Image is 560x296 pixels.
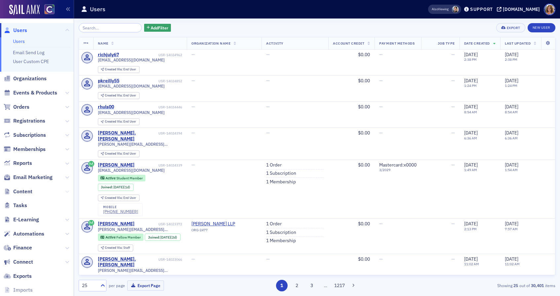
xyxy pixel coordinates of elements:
[4,273,32,280] a: Exports
[505,52,518,57] span: [DATE]
[401,282,555,288] div: Showing out of items
[266,230,296,236] a: 1 Subscription
[98,162,135,168] a: [PERSON_NAME]
[98,221,135,227] div: [PERSON_NAME]
[4,75,47,82] a: Organizations
[291,280,302,291] button: 2
[4,258,33,266] a: Connect
[379,256,383,262] span: —
[266,162,282,168] a: 1 Order
[358,78,370,84] span: $0.00
[98,184,134,191] div: Joined: 2025-09-12 00:00:00
[451,162,455,168] span: —
[105,196,123,200] span: Created Via :
[109,282,125,288] label: per page
[98,168,165,173] span: [EMAIL_ADDRESS][DOMAIN_NAME]
[191,228,252,235] div: ORG-2477
[116,176,143,180] span: Student Member
[191,104,195,110] span: —
[98,142,182,147] span: [PERSON_NAME][EMAIL_ADDRESS][PERSON_NAME][DOMAIN_NAME]
[151,25,168,31] span: Add Filter
[13,146,46,153] span: Memberships
[503,6,540,12] div: [DOMAIN_NAME]
[120,53,182,57] div: USR-14024962
[191,130,195,136] span: —
[505,227,518,231] time: 7:57 AM
[266,221,282,227] a: 1 Order
[13,230,44,238] span: Automations
[266,104,270,110] span: —
[98,234,144,241] div: Active: Active: Fellow Member
[98,150,140,157] div: Created Via: End User
[358,256,370,262] span: $0.00
[4,103,29,111] a: Orders
[113,185,124,189] span: [DATE]
[276,280,288,291] button: 1
[464,78,478,84] span: [DATE]
[98,244,133,251] div: Created Via: Staff
[379,104,383,110] span: —
[464,256,478,262] span: [DATE]
[4,188,32,195] a: Content
[160,235,171,240] span: [DATE]
[464,41,490,46] span: Date Created
[100,235,140,240] a: Active Fellow Member
[98,195,140,202] div: Created Via: End User
[120,79,182,83] div: USR-14024852
[90,5,105,13] h1: Users
[4,244,32,251] a: Finance
[358,130,370,136] span: $0.00
[9,5,40,15] img: SailAMX
[98,66,140,73] div: Created Via: End User
[105,93,123,97] span: Created Via :
[98,256,157,268] a: [PERSON_NAME].[PERSON_NAME]
[266,238,296,244] a: 1 Membership
[113,185,130,189] div: (1d)
[306,280,318,291] button: 3
[358,52,370,57] span: $0.00
[505,78,518,84] span: [DATE]
[98,78,119,84] a: pkreilly55
[148,235,161,240] span: Joined :
[4,131,46,139] a: Subscriptions
[98,57,165,62] span: [EMAIL_ADDRESS][DOMAIN_NAME]
[266,130,270,136] span: —
[496,23,525,32] button: Export
[530,282,545,288] strong: 30,401
[266,52,270,57] span: —
[507,26,520,30] div: Export
[505,162,518,168] span: [DATE]
[379,41,415,46] span: Payment Methods
[505,83,517,88] time: 1:24 PM
[13,131,46,139] span: Subscriptions
[379,52,383,57] span: —
[191,78,195,84] span: —
[379,221,383,227] span: —
[98,130,157,142] a: [PERSON_NAME].[PERSON_NAME]
[13,216,39,223] span: E-Learning
[13,27,27,34] span: Users
[191,221,252,227] span: Crowe LLP
[4,117,45,125] a: Registrations
[13,174,53,181] span: Email Marketing
[505,41,531,46] span: Last Updated
[144,24,171,32] button: AddFilter
[464,136,477,140] time: 6:36 AM
[333,41,364,46] span: Account Credit
[105,119,123,124] span: Created Via :
[464,162,478,168] span: [DATE]
[98,104,114,110] a: rhuls00
[266,41,283,46] span: Activity
[464,110,477,114] time: 8:54 AM
[82,282,97,289] div: 25
[13,103,29,111] span: Orders
[105,196,136,200] div: End User
[79,23,142,32] input: Search…
[528,23,555,32] a: New User
[451,78,455,84] span: —
[13,286,33,294] span: Imports
[116,235,141,240] span: Fellow Member
[158,131,182,135] div: USR-14024394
